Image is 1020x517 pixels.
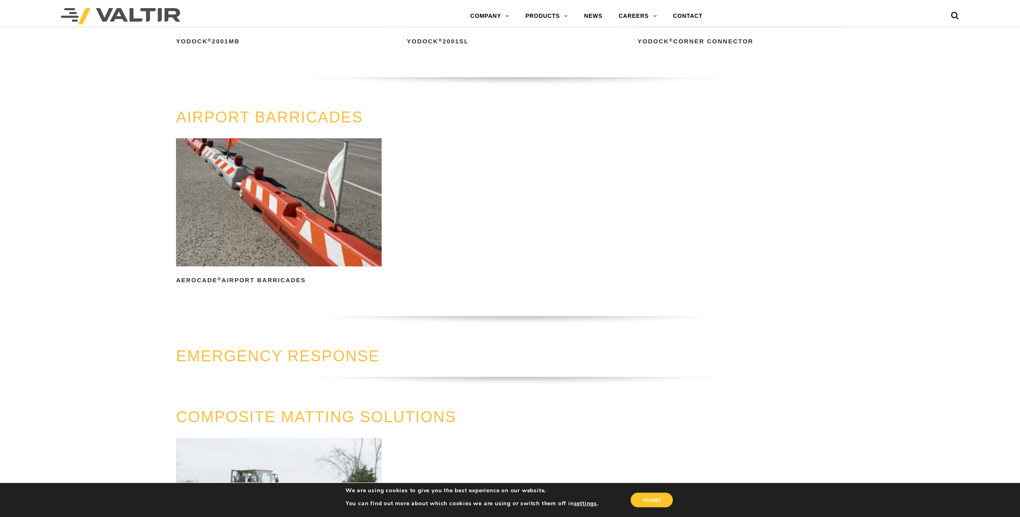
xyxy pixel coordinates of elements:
img: Valtir Rentals Airport Aerocade Bradley International Airport [176,138,381,266]
sup: ® [217,277,221,281]
a: COMPOSITE MATTING SOLUTIONS [176,408,456,425]
a: PRODUCTS [517,8,576,24]
p: We are using cookies to give you the best experience on our website. [346,487,599,494]
a: EMERGENCY RESPONSE [176,348,380,365]
a: NEWS [576,8,610,24]
h2: Yodock 2001MB [176,35,381,48]
a: CONTACT [665,8,711,24]
h2: Yodock Corner Connector [638,35,843,48]
p: You can find out more about which cookies we are using or switch them off in . [346,500,599,507]
a: Aerocade®Airport Barricades [176,138,381,287]
sup: ® [669,38,673,43]
a: AIRPORT BARRICADES [176,109,363,126]
button: settings [574,500,597,507]
sup: ® [438,38,442,43]
h2: Aerocade Airport Barricades [176,274,381,287]
img: Valtir [61,8,180,24]
sup: ® [208,38,212,43]
a: CAREERS [610,8,665,24]
a: COMPANY [462,8,518,24]
button: Accept [631,493,673,507]
h2: Yodock 2001SL [407,35,612,48]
